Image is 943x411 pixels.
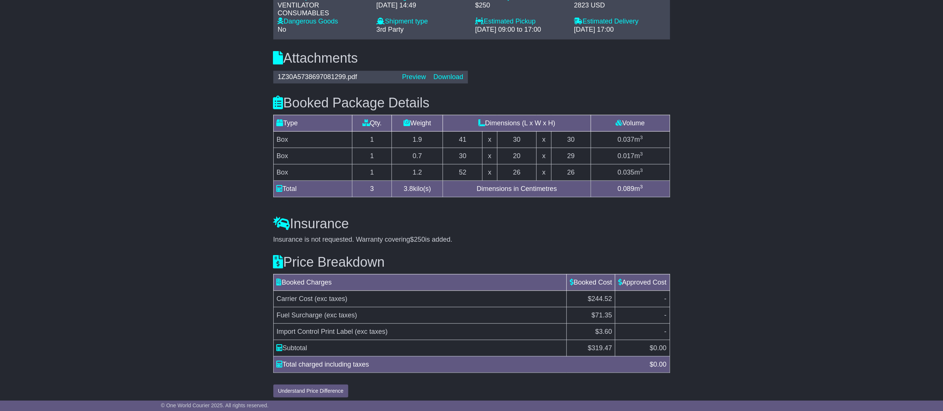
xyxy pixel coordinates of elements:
[664,295,667,302] span: -
[574,1,666,10] div: 2823 USD
[617,152,634,160] span: 0.017
[392,115,443,132] td: Weight
[273,340,567,356] td: Subtotal
[377,26,404,33] span: 3rd Party
[591,311,612,319] span: $71.35
[352,132,392,148] td: 1
[567,274,615,291] td: Booked Cost
[475,26,567,34] div: [DATE] 09:00 to 17:00
[352,164,392,181] td: 1
[278,1,369,18] div: VENTILATOR CONSUMABLES
[640,151,643,157] sup: 3
[392,132,443,148] td: 1.9
[497,164,537,181] td: 26
[402,73,426,81] a: Preview
[277,295,313,302] span: Carrier Cost
[551,148,591,164] td: 29
[537,132,551,148] td: x
[640,184,643,189] sup: 3
[278,18,369,26] div: Dangerous Goods
[277,311,323,319] span: Fuel Surcharge
[653,344,666,352] span: 0.00
[443,164,482,181] td: 52
[551,164,591,181] td: 26
[443,148,482,164] td: 30
[273,216,670,231] h3: Insurance
[591,115,670,132] td: Volume
[377,18,468,26] div: Shipment type
[392,148,443,164] td: 0.7
[352,181,392,197] td: 3
[646,360,670,370] div: $
[273,181,352,197] td: Total
[591,181,670,197] td: m
[392,181,443,197] td: kilo(s)
[273,115,352,132] td: Type
[574,26,666,34] div: [DATE] 17:00
[355,328,388,335] span: (exc taxes)
[664,311,667,319] span: -
[591,344,612,352] span: 319.47
[617,169,634,176] span: 0.035
[273,236,670,244] div: Insurance is not requested. Warranty covering is added.
[640,167,643,173] sup: 3
[273,95,670,110] h3: Booked Package Details
[161,402,269,408] span: © One World Courier 2025. All rights reserved.
[591,164,670,181] td: m
[273,164,352,181] td: Box
[273,255,670,270] h3: Price Breakdown
[274,73,399,81] div: 1Z30A5738697081299.pdf
[482,164,497,181] td: x
[392,164,443,181] td: 1.2
[653,361,666,368] span: 0.00
[273,51,670,66] h3: Attachments
[482,132,497,148] td: x
[497,148,537,164] td: 20
[443,115,591,132] td: Dimensions (L x W x H)
[443,132,482,148] td: 41
[273,385,349,398] button: Understand Price Difference
[591,148,670,164] td: m
[475,1,567,10] div: $250
[377,1,468,10] div: [DATE] 14:49
[574,18,666,26] div: Estimated Delivery
[277,328,353,335] span: Import Control Print Label
[278,26,286,33] span: No
[352,115,392,132] td: Qty.
[615,274,670,291] td: Approved Cost
[567,340,615,356] td: $
[324,311,357,319] span: (exc taxes)
[273,132,352,148] td: Box
[404,185,413,192] span: 3.8
[352,148,392,164] td: 1
[273,148,352,164] td: Box
[482,148,497,164] td: x
[615,340,670,356] td: $
[410,236,425,243] span: $250
[433,73,463,81] a: Download
[537,164,551,181] td: x
[588,295,612,302] span: $244.52
[617,185,634,192] span: 0.089
[617,136,634,143] span: 0.037
[315,295,348,302] span: (exc taxes)
[273,274,567,291] td: Booked Charges
[595,328,612,335] span: $3.60
[497,132,537,148] td: 30
[551,132,591,148] td: 30
[591,132,670,148] td: m
[640,135,643,140] sup: 3
[537,148,551,164] td: x
[443,181,591,197] td: Dimensions in Centimetres
[475,18,567,26] div: Estimated Pickup
[664,328,667,335] span: -
[273,360,646,370] div: Total charged including taxes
